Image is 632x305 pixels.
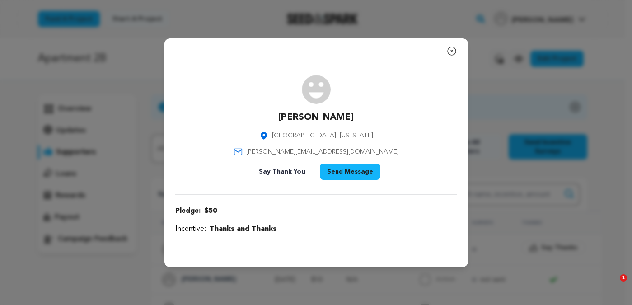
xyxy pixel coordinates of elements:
[204,206,217,216] span: $50
[620,274,627,282] span: 1
[175,224,206,235] span: Incentive:
[278,111,354,124] p: [PERSON_NAME]
[175,206,201,216] span: Pledge:
[601,274,623,296] iframe: Intercom live chat
[246,147,399,156] span: [PERSON_NAME][EMAIL_ADDRESS][DOMAIN_NAME]
[302,75,331,104] img: user.png
[210,224,276,235] span: Thanks and Thanks
[272,131,373,140] span: [GEOGRAPHIC_DATA], [US_STATE]
[320,164,380,180] button: Send Message
[252,164,313,180] button: Say Thank You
